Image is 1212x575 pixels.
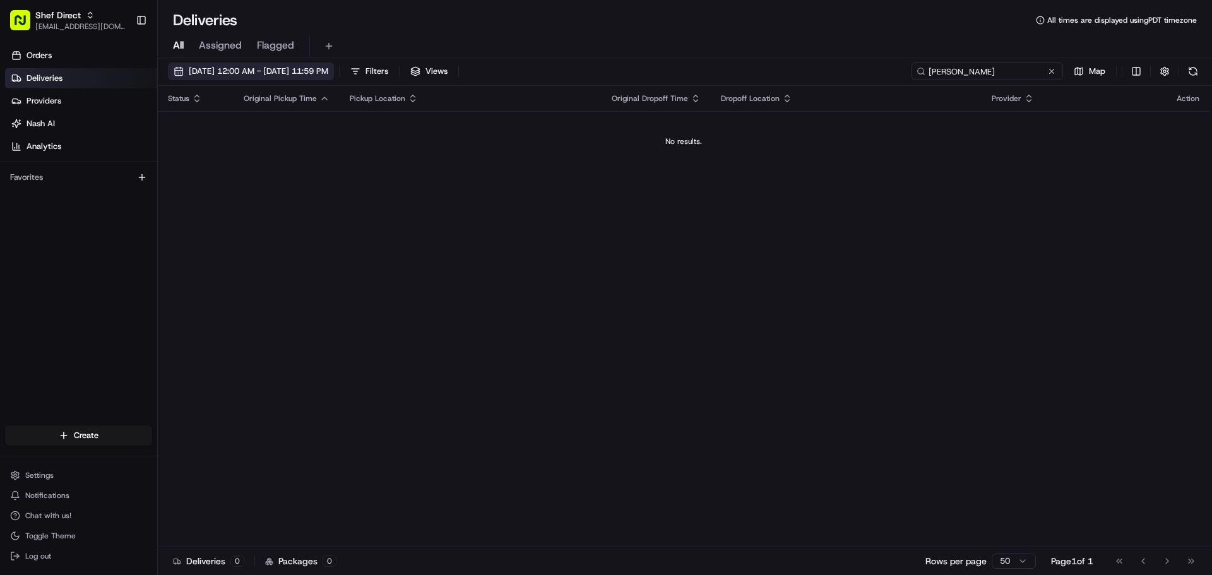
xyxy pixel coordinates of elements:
span: Chat with us! [25,511,71,521]
div: Past conversations [13,164,81,174]
a: Providers [5,91,157,111]
span: [DATE] 12:00 AM - [DATE] 11:59 PM [189,66,328,77]
button: Shef Direct [35,9,81,21]
a: Nash AI [5,114,157,134]
span: Original Dropoff Time [612,93,688,104]
div: 0 [323,555,336,567]
button: Start new chat [215,124,230,139]
img: 1736555255976-a54dd68f-1ca7-489b-9aae-adbdc363a1c4 [13,121,35,143]
span: All times are displayed using PDT timezone [1047,15,1197,25]
span: Map [1089,66,1105,77]
img: 8571987876998_91fb9ceb93ad5c398215_72.jpg [27,121,49,143]
span: Analytics [27,141,61,152]
button: Create [5,425,152,446]
span: Status [168,93,189,104]
button: [EMAIL_ADDRESS][DOMAIN_NAME] [35,21,126,32]
span: Shef Support [39,196,88,206]
span: All [173,38,184,53]
span: Orders [27,50,52,61]
input: Type to search [912,62,1063,80]
div: Action [1177,93,1199,104]
a: Deliveries [5,68,157,88]
a: 💻API Documentation [102,243,208,266]
span: Original Pickup Time [244,93,317,104]
button: Settings [5,466,152,484]
div: 0 [230,555,244,567]
span: Knowledge Base [25,248,97,261]
span: Assigned [199,38,242,53]
button: Filters [345,62,394,80]
a: Analytics [5,136,157,157]
div: Start new chat [57,121,207,133]
button: Notifications [5,487,152,504]
img: Shef Support [13,184,33,204]
button: Toggle Theme [5,527,152,545]
button: Shef Direct[EMAIL_ADDRESS][DOMAIN_NAME] [5,5,131,35]
span: Pickup Location [350,93,405,104]
button: See all [196,162,230,177]
span: Log out [25,551,51,561]
div: Deliveries [173,555,244,567]
span: Providers [27,95,61,107]
div: Favorites [5,167,152,187]
input: Clear [33,81,208,95]
span: Provider [992,93,1021,104]
div: No results. [163,136,1204,146]
span: API Documentation [119,248,203,261]
a: 📗Knowledge Base [8,243,102,266]
button: Refresh [1184,62,1202,80]
div: Packages [265,555,336,567]
a: Powered byPylon [89,278,153,288]
span: Pylon [126,279,153,288]
span: Toggle Theme [25,531,76,541]
button: Log out [5,547,152,565]
span: Deliveries [27,73,62,84]
span: Nash AI [27,118,55,129]
div: Page 1 of 1 [1051,555,1093,567]
span: Flagged [257,38,294,53]
span: Notifications [25,490,69,501]
a: Orders [5,45,157,66]
button: Views [405,62,453,80]
span: Dropoff Location [721,93,780,104]
p: Welcome 👋 [13,50,230,71]
span: Filters [365,66,388,77]
span: [DATE] [98,196,124,206]
span: Views [425,66,448,77]
span: Settings [25,470,54,480]
h1: Deliveries [173,10,237,30]
span: • [91,196,95,206]
p: Rows per page [925,555,987,567]
img: Nash [13,13,38,38]
button: Chat with us! [5,507,152,525]
span: Create [74,430,98,441]
button: [DATE] 12:00 AM - [DATE] 11:59 PM [168,62,334,80]
div: We're available if you need us! [57,133,174,143]
div: 💻 [107,249,117,259]
div: 📗 [13,249,23,259]
button: Map [1068,62,1111,80]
